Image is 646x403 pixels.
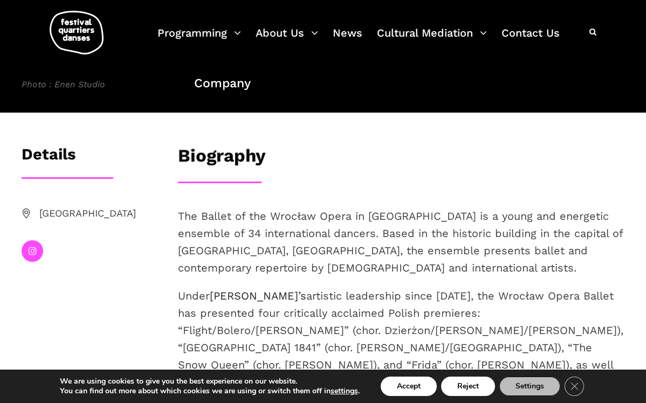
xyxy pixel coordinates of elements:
[256,24,318,55] a: About Us
[178,287,625,391] p: Under artistic leadership since [DATE], the Wrocław Opera Ballet has presented four critically ac...
[50,11,104,54] img: logo-fqd-med
[501,24,560,55] a: Contact Us
[441,377,495,396] button: Reject
[377,24,487,55] a: Cultural Mediation
[381,377,437,396] button: Accept
[499,377,560,396] button: Settings
[22,78,156,92] span: Photo : Enen Studio
[210,289,306,302] a: [PERSON_NAME]’s
[178,207,625,276] p: The Ballet of the Wrocław Opera in [GEOGRAPHIC_DATA] is a young and energetic ensemble of 34 inte...
[22,145,75,172] h3: Details
[60,386,360,396] p: You can find out more about which cookies we are using or switch them off in .
[331,386,358,396] button: settings
[60,377,360,386] p: We are using cookies to give you the best experience on our website.
[39,206,156,221] span: [GEOGRAPHIC_DATA]
[194,74,625,94] p: Company
[333,24,362,55] a: News
[178,145,266,172] h3: Biography
[22,240,43,262] a: instagram
[565,377,584,396] button: Close GDPR Cookie Banner
[157,24,241,55] a: Programming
